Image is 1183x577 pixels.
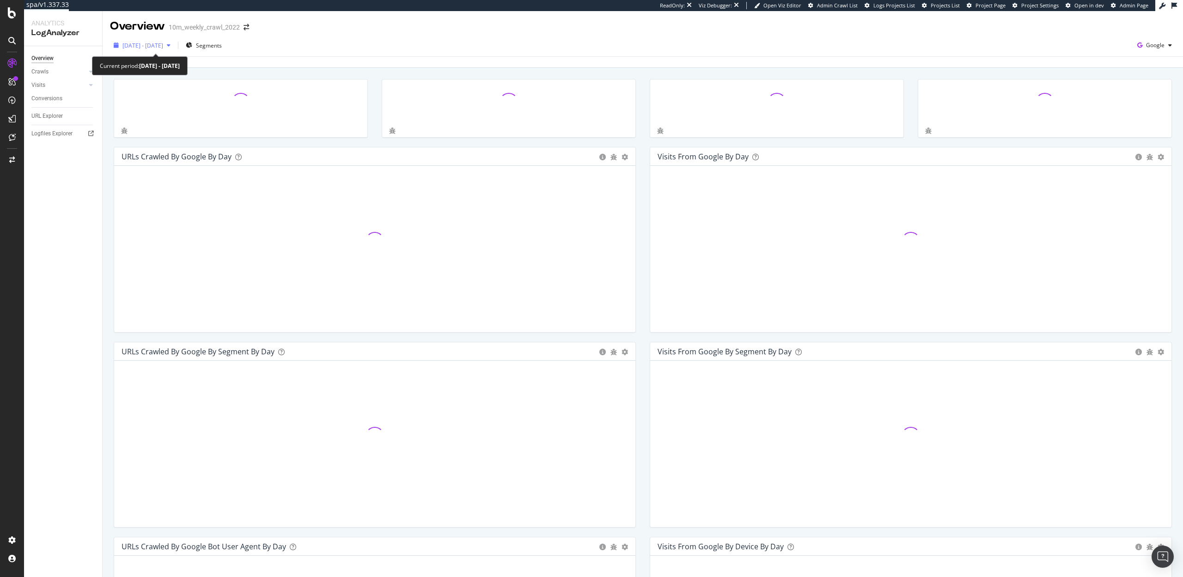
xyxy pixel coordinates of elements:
a: Crawls [31,67,86,77]
div: Logfiles Explorer [31,129,73,139]
span: Admin Page [1120,2,1148,9]
div: Visits From Google By Device By Day [658,542,784,551]
span: Logs Projects List [873,2,915,9]
div: Analytics [31,18,95,28]
div: bug [1146,349,1153,355]
div: URL Explorer [31,111,63,121]
div: bug [657,128,664,134]
a: Logfiles Explorer [31,129,96,139]
div: arrow-right-arrow-left [244,24,249,30]
a: Logs Projects List [865,2,915,9]
a: Projects List [922,2,960,9]
div: gear [622,154,628,160]
a: Open Viz Editor [754,2,801,9]
div: circle-info [1135,154,1142,160]
span: Project Page [976,2,1006,9]
div: Overview [110,18,165,34]
div: bug [1146,154,1153,160]
div: Visits [31,80,45,90]
div: bug [925,128,932,134]
a: Admin Crawl List [808,2,858,9]
a: Open in dev [1066,2,1104,9]
a: Admin Page [1111,2,1148,9]
div: gear [622,544,628,550]
div: circle-info [1135,544,1142,550]
div: circle-info [599,349,606,355]
button: Google [1134,38,1176,53]
div: Viz Debugger: [699,2,732,9]
div: bug [610,544,617,550]
div: LogAnalyzer [31,28,95,38]
span: [DATE] - [DATE] [122,42,163,49]
a: Conversions [31,94,96,103]
div: Current period: [100,61,180,71]
div: Crawls [31,67,49,77]
a: Project Settings [1012,2,1059,9]
a: Overview [31,54,96,63]
div: ReadOnly: [660,2,685,9]
div: 10m_weekly_crawl_2022 [169,23,240,32]
div: circle-info [599,154,606,160]
b: [DATE] - [DATE] [139,62,180,70]
div: URLs Crawled by Google By Segment By Day [122,347,274,356]
div: URLs Crawled by Google by day [122,152,232,161]
div: circle-info [599,544,606,550]
div: gear [1158,349,1164,355]
div: bug [610,154,617,160]
button: [DATE] - [DATE] [110,38,174,53]
span: Open Viz Editor [763,2,801,9]
div: URLs Crawled by Google bot User Agent By Day [122,542,286,551]
span: Open in dev [1074,2,1104,9]
div: Visits from Google by day [658,152,749,161]
div: bug [610,349,617,355]
a: Project Page [967,2,1006,9]
span: Google [1146,41,1165,49]
a: Visits [31,80,86,90]
a: URL Explorer [31,111,96,121]
div: Overview [31,54,54,63]
div: gear [622,349,628,355]
div: bug [121,128,128,134]
div: Conversions [31,94,62,103]
div: bug [389,128,396,134]
span: Admin Crawl List [817,2,858,9]
div: circle-info [1135,349,1142,355]
button: Segments [182,38,226,53]
div: Open Intercom Messenger [1152,546,1174,568]
span: Project Settings [1021,2,1059,9]
div: Visits from Google By Segment By Day [658,347,792,356]
div: gear [1158,154,1164,160]
span: Projects List [931,2,960,9]
span: Segments [196,42,222,49]
div: gear [1158,544,1164,550]
div: bug [1146,544,1153,550]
